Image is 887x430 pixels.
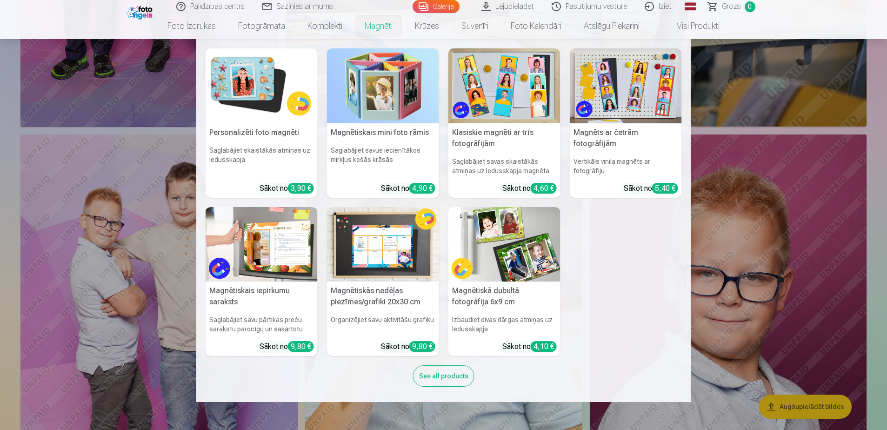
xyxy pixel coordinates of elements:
a: Visi produkti [651,13,731,39]
div: See all products [413,365,474,387]
a: Magnēti [353,13,404,39]
h6: Saglabājiet savu pārtikas preču sarakstu parocīgu un sakārtotu [206,311,318,337]
a: Magnētiskais mini foto rāmisMagnētiskais mini foto rāmisSaglabājiet savus iecienītākos mirkļus ko... [327,48,439,198]
div: 5,40 € [652,183,678,194]
a: Magnētiskā dubultā fotogrāfija 6x9 cmMagnētiskā dubultā fotogrāfija 6x9 cmIzbaudiet divas dārgas ... [448,207,560,356]
a: Komplekti [296,13,353,39]
img: Klasiskie magnēti ar trīs fotogrāfijām [448,48,560,123]
a: Klasiskie magnēti ar trīs fotogrāfijāmKlasiskie magnēti ar trīs fotogrāfijāmSaglabājiet savas ska... [448,48,560,198]
a: Fotogrāmata [227,13,296,39]
div: 4,60 € [531,183,557,194]
img: Magnētiskais iepirkumu saraksts [206,207,318,282]
div: 4,90 € [409,183,435,194]
h6: Organizējiet savu aktivitāšu grafiku [327,311,439,337]
h5: Magnētiskais iepirkumu saraksts [206,282,318,311]
h5: Magnētiskais mini foto rāmis [327,123,439,142]
img: Personalizēti foto magnēti [206,48,318,123]
div: 9,80 € [288,341,314,352]
img: Magnēts ar četrām fotogrāfijām [570,48,682,123]
img: Magnētiskais mini foto rāmis [327,48,439,123]
h5: Magnētiskās nedēļas piezīmes/grafiki 20x30 cm [327,282,439,311]
a: Suvenīri [450,13,500,39]
a: Magnētiskais iepirkumu sarakstsMagnētiskais iepirkumu sarakstsSaglabājiet savu pārtikas preču sar... [206,207,318,356]
h5: Magnēts ar četrām fotogrāfijām [570,123,682,153]
img: Magnētiskā dubultā fotogrāfija 6x9 cm [448,207,560,282]
a: Magnētiskās nedēļas piezīmes/grafiki 20x30 cmMagnētiskās nedēļas piezīmes/grafiki 20x30 cmOrganiz... [327,207,439,356]
h6: Saglabājiet savus iecienītākos mirkļus košās krāsās [327,142,439,179]
div: 4,10 € [531,341,557,352]
div: 9,80 € [409,341,435,352]
img: Magnētiskās nedēļas piezīmes/grafiki 20x30 cm [327,207,439,282]
div: Sākot no [502,341,557,352]
div: Sākot no [381,183,435,194]
span: 0 [745,1,755,12]
span: Grozs [722,1,741,12]
h6: Izbaudiet divas dārgas atmiņas uz ledusskapja [448,311,560,337]
a: Atslēgu piekariņi [573,13,651,39]
a: Personalizēti foto magnētiPersonalizēti foto magnētiSaglabājiet skaistākās atmiņas uz ledusskapja... [206,48,318,198]
h6: Saglabājiet skaistākās atmiņas uz ledusskapja [206,142,318,179]
h6: Vertikāls vinila magnēts ar fotogrāfiju [570,153,682,179]
h6: Saglabājiet savas skaistākās atmiņas uz ledusskapja magnēta [448,153,560,179]
h5: Magnētiskā dubultā fotogrāfija 6x9 cm [448,282,560,311]
a: Foto izdrukas [156,13,227,39]
div: 3,90 € [288,183,314,194]
div: Sākot no [624,183,678,194]
h5: Klasiskie magnēti ar trīs fotogrāfijām [448,123,560,153]
img: /fa1 [127,4,155,20]
h5: Personalizēti foto magnēti [206,123,318,142]
a: See all products [413,370,474,380]
a: Foto kalendāri [500,13,573,39]
div: Sākot no [381,341,435,352]
div: Sākot no [260,341,314,352]
a: Magnēts ar četrām fotogrāfijāmMagnēts ar četrām fotogrāfijāmVertikāls vinila magnēts ar fotogrāfi... [570,48,682,198]
a: Krūzes [404,13,450,39]
div: Sākot no [260,183,314,194]
div: Sākot no [502,183,557,194]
